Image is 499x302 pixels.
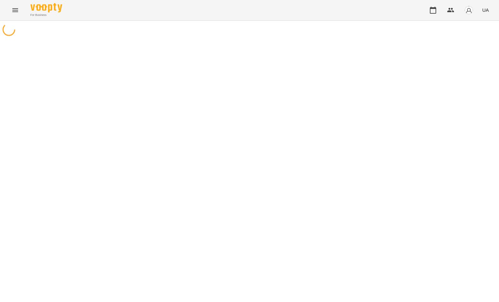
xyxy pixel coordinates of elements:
img: avatar_s.png [464,6,473,15]
button: Menu [8,3,23,18]
img: Voopty Logo [30,3,62,12]
button: UA [480,4,491,16]
span: For Business [30,13,62,17]
span: UA [482,7,489,13]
